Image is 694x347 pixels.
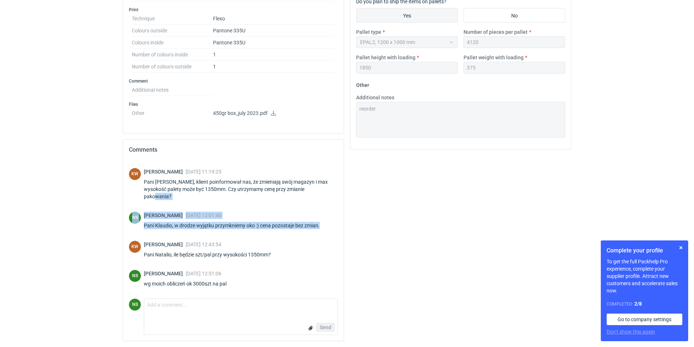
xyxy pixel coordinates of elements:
label: Pallet type [356,28,381,36]
div: Pani Klaudio, w drodze wyjątku przymkniemy oko :) cena pozostaje bez zmian. [144,222,328,229]
span: [PERSON_NAME] [144,212,186,218]
span: Send [320,325,331,330]
div: Completed: [607,300,682,308]
dt: Number of colours inside [132,49,213,61]
div: Pani Natalio, ile będzie szt/pal przy wysokości 1350mm? [144,251,280,258]
h1: Complete your profile [607,246,682,255]
dt: Colours outside [132,25,213,37]
figcaption: NS [129,270,141,282]
span: [DATE] 11:19:25 [186,169,221,175]
dd: 1 [213,61,335,73]
div: Pani [PERSON_NAME], klient poinformował nas, że zmieniają swój magazyn i max wysokość palety może... [144,178,338,200]
label: Pallet weight with loading [464,54,524,61]
dt: Other [132,107,213,122]
dt: Number of colours outside [132,61,213,73]
div: Natalia Stępak [129,212,141,224]
div: Natalia Stępak [129,299,141,311]
label: Pallet height with loading [356,54,415,61]
span: [DATE] 12:43:54 [186,242,221,247]
h3: Print [129,7,338,13]
dd: 1 [213,49,335,61]
figcaption: NS [129,299,141,311]
dt: Technique [132,13,213,25]
label: Number of pieces per pallet [464,28,528,36]
span: [PERSON_NAME] [144,242,186,247]
h3: Files [129,101,338,107]
button: Skip for now [677,243,685,252]
figcaption: KW [129,241,141,253]
dt: Colours inside [132,37,213,49]
div: Klaudia Wiśniewska [129,241,141,253]
a: Go to company settings [607,314,682,325]
legend: Other [356,79,369,88]
dt: Additional notes [132,84,213,96]
span: [DATE] 12:51:06 [186,271,221,276]
p: To get the full Packhelp Pro experience, complete your supplier profile. Attract new customers an... [607,258,682,294]
p: 450gr box_july 2023.pdf [213,110,335,117]
dd: Pantone 335U [213,25,335,37]
h3: Comment [129,78,338,84]
span: [PERSON_NAME] [144,169,186,175]
strong: 2 / 8 [634,301,642,307]
span: [DATE] 12:01:40 [186,212,221,218]
textarea: reorder [356,102,565,137]
figcaption: KW [129,168,141,180]
button: Send [316,323,335,332]
dd: Flexo [213,13,335,25]
div: Klaudia Wiśniewska [129,168,141,180]
dd: Pantone 335U [213,37,335,49]
figcaption: NS [129,212,141,224]
label: Additional notes [356,94,394,101]
div: wg moich obliczeń ok 3000szt na pal [144,280,235,287]
div: Natalia Stępak [129,270,141,282]
h2: Comments [129,145,338,154]
span: [PERSON_NAME] [144,271,186,276]
button: Don’t show this again [607,328,655,335]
